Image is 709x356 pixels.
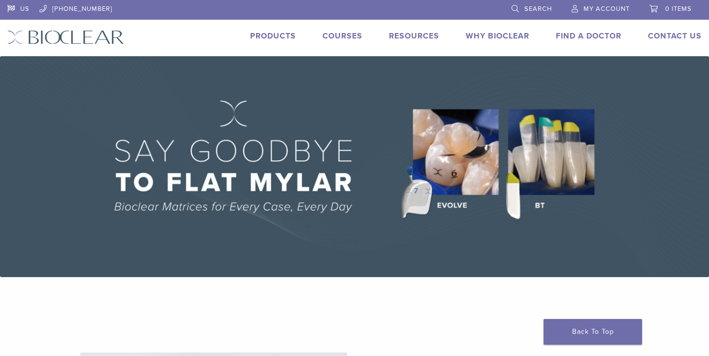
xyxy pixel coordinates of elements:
[466,31,529,41] a: Why Bioclear
[648,31,702,41] a: Contact Us
[322,31,362,41] a: Courses
[556,31,621,41] a: Find A Doctor
[7,30,124,44] img: Bioclear
[389,31,439,41] a: Resources
[250,31,296,41] a: Products
[665,5,692,13] span: 0 items
[583,5,630,13] span: My Account
[544,319,642,345] a: Back To Top
[524,5,552,13] span: Search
